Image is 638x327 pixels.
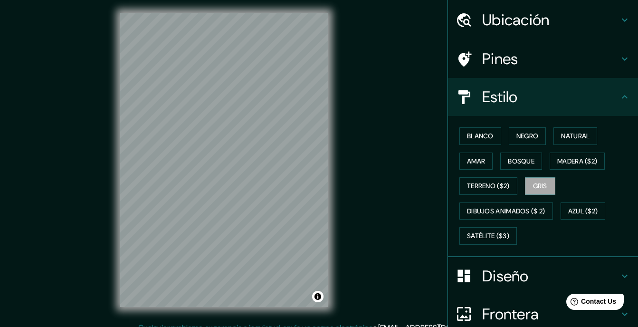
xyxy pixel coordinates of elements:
h4: Diseño [482,267,619,286]
font: Madera ($2) [557,155,597,167]
div: Pines [448,40,638,78]
button: Blanco [459,127,501,145]
font: Gris [533,180,547,192]
h4: Ubicación [482,10,619,29]
h4: Estilo [482,87,619,106]
h4: Frontera [482,305,619,324]
button: Terreno ($2) [459,177,517,195]
iframe: Help widget launcher [553,290,628,317]
font: Bosque [508,155,534,167]
font: Azul ($2) [568,205,598,217]
button: Alternar atribución [312,291,324,302]
button: Bosque [500,153,542,170]
div: Estilo [448,78,638,116]
h4: Pines [482,49,619,68]
font: Amar [467,155,485,167]
button: Satélite ($3) [459,227,517,245]
font: Dibujos animados ($ 2) [467,205,545,217]
button: Dibujos animados ($ 2) [459,202,553,220]
div: Ubicación [448,1,638,39]
canvas: Mapa [120,13,328,307]
font: Terreno ($2) [467,180,510,192]
button: Natural [553,127,597,145]
div: Diseño [448,257,638,295]
button: Azul ($2) [561,202,606,220]
font: Satélite ($3) [467,230,509,242]
button: Amar [459,153,493,170]
button: Madera ($2) [550,153,605,170]
font: Blanco [467,130,494,142]
button: Negro [509,127,546,145]
button: Gris [525,177,555,195]
font: Natural [561,130,590,142]
font: Negro [516,130,539,142]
